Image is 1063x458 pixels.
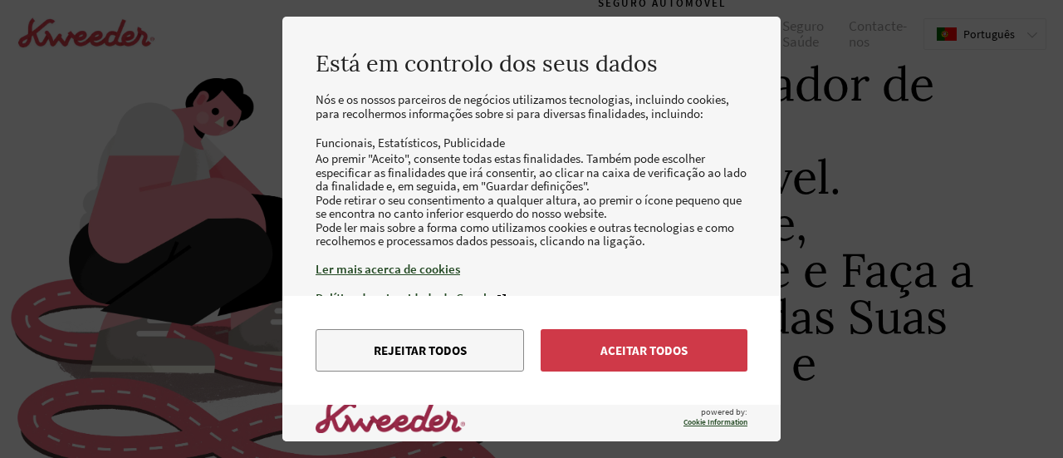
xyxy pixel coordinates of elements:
[282,296,781,405] div: menu
[316,261,747,277] a: Ler mais acerca de cookies
[316,93,747,320] div: Nós e os nossos parceiros de negócios utilizamos tecnologias, incluindo cookies, para recolhermos...
[683,417,747,427] a: Cookie Information
[316,50,747,76] h2: Está em controlo dos seus dados
[683,406,747,427] span: powered by:
[316,290,747,306] a: Política de privacidade do Google
[316,135,378,150] li: Funcionais
[316,329,524,372] button: Rejeitar todos
[316,401,465,433] img: logo
[378,135,443,150] li: Estatísticos
[443,135,505,150] li: Publicidade
[541,329,747,372] button: Aceitar todos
